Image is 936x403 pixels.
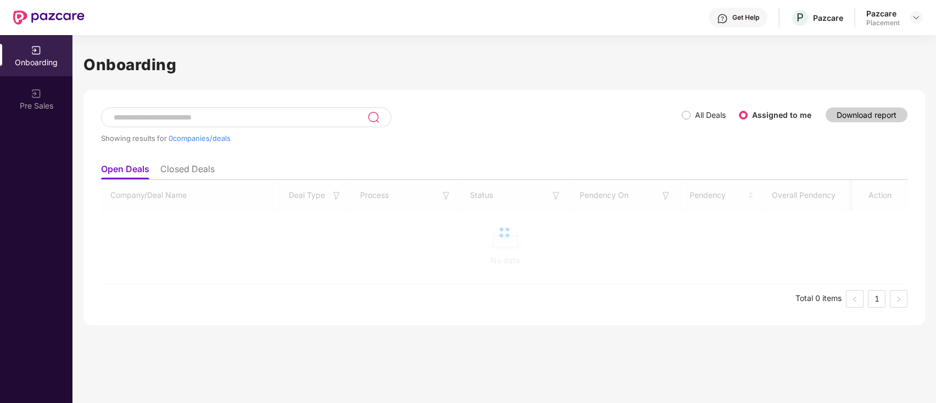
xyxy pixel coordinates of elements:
label: All Deals [695,110,726,120]
span: P [797,11,804,24]
div: Pazcare [866,8,900,19]
label: Assigned to me [752,110,811,120]
button: left [846,290,864,308]
img: svg+xml;base64,PHN2ZyBpZD0iRHJvcGRvd24tMzJ4MzIiIHhtbG5zPSJodHRwOi8vd3d3LnczLm9yZy8yMDAwL3N2ZyIgd2... [912,13,921,22]
li: 1 [868,290,885,308]
li: Next Page [890,290,907,308]
img: svg+xml;base64,PHN2ZyBpZD0iSGVscC0zMngzMiIgeG1sbnM9Imh0dHA6Ly93d3cudzMub3JnLzIwMDAvc3ZnIiB3aWR0aD... [717,13,728,24]
li: Previous Page [846,290,864,308]
li: Total 0 items [795,290,842,308]
span: left [851,296,858,303]
li: Open Deals [101,163,149,179]
button: Download report [826,107,907,122]
h1: Onboarding [83,53,925,77]
div: Showing results for [101,134,682,143]
span: 0 companies/deals [169,134,231,143]
img: New Pazcare Logo [13,10,85,25]
img: svg+xml;base64,PHN2ZyB3aWR0aD0iMjAiIGhlaWdodD0iMjAiIHZpZXdCb3g9IjAgMCAyMCAyMCIgZmlsbD0ibm9uZSIgeG... [31,88,42,99]
div: Placement [866,19,900,27]
div: Pazcare [813,13,843,23]
button: right [890,290,907,308]
a: 1 [868,291,885,307]
img: svg+xml;base64,PHN2ZyB3aWR0aD0iMjAiIGhlaWdodD0iMjAiIHZpZXdCb3g9IjAgMCAyMCAyMCIgZmlsbD0ibm9uZSIgeG... [31,45,42,56]
li: Closed Deals [160,163,215,179]
img: svg+xml;base64,PHN2ZyB3aWR0aD0iMjQiIGhlaWdodD0iMjUiIHZpZXdCb3g9IjAgMCAyNCAyNSIgZmlsbD0ibm9uZSIgeG... [367,111,380,124]
div: Get Help [732,13,759,22]
span: right [895,296,902,303]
